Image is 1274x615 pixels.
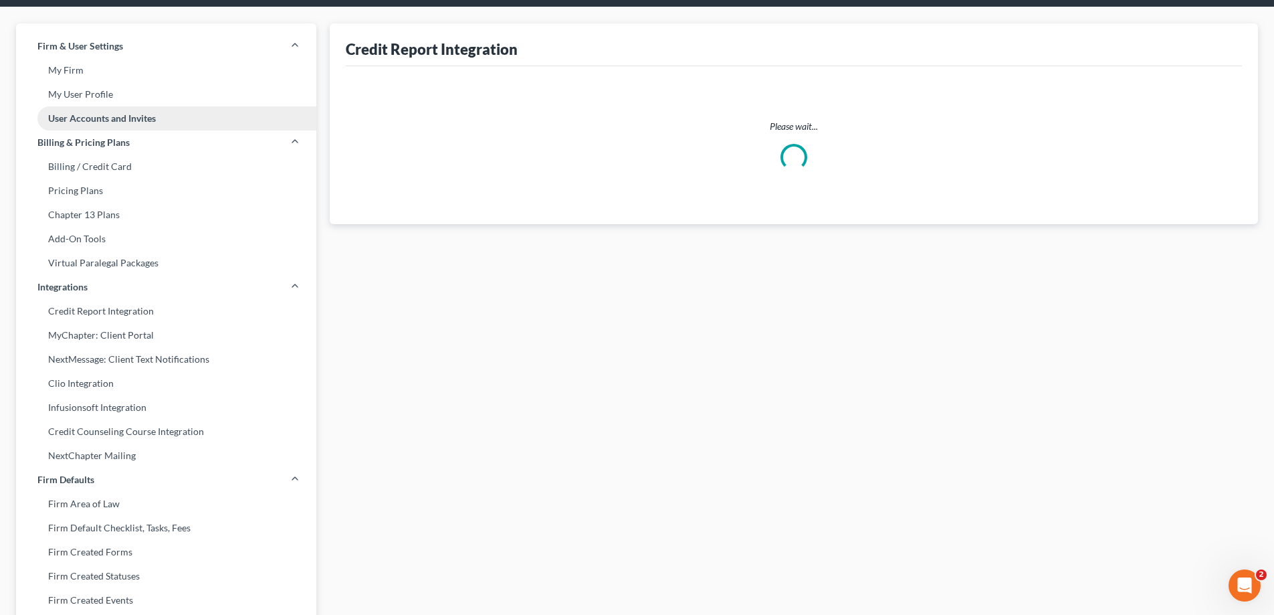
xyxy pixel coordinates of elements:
[16,540,316,564] a: Firm Created Forms
[16,227,316,251] a: Add-On Tools
[16,82,316,106] a: My User Profile
[1256,569,1267,580] span: 2
[16,323,316,347] a: MyChapter: Client Portal
[346,39,518,59] div: Credit Report Integration
[16,34,316,58] a: Firm & User Settings
[37,280,88,294] span: Integrations
[16,516,316,540] a: Firm Default Checklist, Tasks, Fees
[16,299,316,323] a: Credit Report Integration
[16,420,316,444] a: Credit Counseling Course Integration
[16,564,316,588] a: Firm Created Statuses
[16,251,316,275] a: Virtual Paralegal Packages
[16,396,316,420] a: Infusionsoft Integration
[37,39,123,53] span: Firm & User Settings
[16,347,316,371] a: NextMessage: Client Text Notifications
[16,106,316,130] a: User Accounts and Invites
[356,120,1231,133] p: Please wait...
[16,130,316,155] a: Billing & Pricing Plans
[16,179,316,203] a: Pricing Plans
[1229,569,1261,602] iframe: Intercom live chat
[16,588,316,612] a: Firm Created Events
[16,492,316,516] a: Firm Area of Law
[16,468,316,492] a: Firm Defaults
[37,136,130,149] span: Billing & Pricing Plans
[16,371,316,396] a: Clio Integration
[16,444,316,468] a: NextChapter Mailing
[16,58,316,82] a: My Firm
[16,203,316,227] a: Chapter 13 Plans
[16,155,316,179] a: Billing / Credit Card
[37,473,94,487] span: Firm Defaults
[16,275,316,299] a: Integrations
